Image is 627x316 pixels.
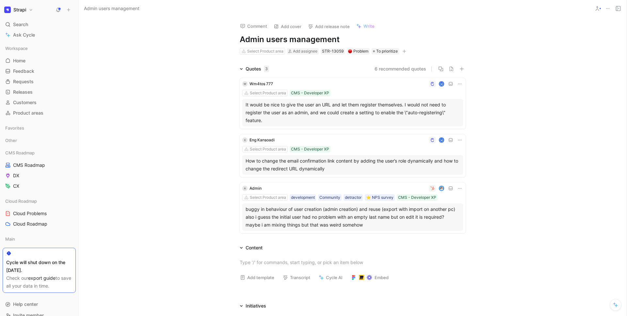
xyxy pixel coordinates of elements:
[242,81,248,87] div: W
[3,299,76,309] div: Help center
[3,77,76,87] a: Requests
[249,186,262,191] span: Admin
[240,34,466,45] h1: Admin users management
[5,236,15,242] span: Main
[3,98,76,107] a: Customers
[13,221,47,227] span: Cloud Roadmap
[348,273,392,282] button: Embed
[242,186,248,191] div: A
[250,90,286,96] div: Select Product area
[4,7,11,13] img: Strapi
[398,194,436,201] div: CMS - Developer XP
[13,68,34,74] span: Feedback
[291,90,329,96] div: CMS - Developer XP
[13,172,19,179] span: DX
[13,31,35,39] span: Ask Cycle
[3,66,76,76] a: Feedback
[13,162,45,168] span: CMS Roadmap
[440,186,444,191] img: avatar
[237,302,269,310] div: Initiatives
[5,137,17,144] span: Other
[246,65,269,73] div: Quotes
[3,30,76,40] a: Ask Cycle
[247,48,283,55] div: Select Product area
[353,22,378,31] button: Write
[237,65,272,73] div: Quotes3
[3,148,76,191] div: CMS RoadmapCMS RoadmapDXCX
[3,135,76,145] div: Other
[5,150,35,156] span: CMS Roadmap
[13,183,19,189] span: CX
[3,87,76,97] a: Releases
[246,157,460,173] div: How to change the email confirmation link content by adding the user’s role dynamically and how t...
[322,48,344,55] div: STR-13059
[347,48,370,55] div: 🔴Problem
[250,146,286,152] div: Select Product area
[345,194,362,201] div: detractor
[291,146,329,152] div: CMS - Developer XP
[242,137,248,143] div: E
[5,45,28,52] span: Workspace
[372,48,399,55] div: To prioritize
[246,101,460,124] div: It would be nice to give the user an URL and let them register themselves. I would not need to re...
[291,194,315,201] div: development
[13,99,37,106] span: Customers
[264,66,269,72] div: 3
[237,22,270,31] button: Comment
[375,65,426,73] button: 6 recommended quotes
[363,23,375,29] span: Write
[316,273,346,282] button: Cycle AI
[6,259,72,274] div: Cycle will shut down on the [DATE].
[237,273,277,282] button: Add template
[3,108,76,118] a: Product areas
[13,89,33,95] span: Releases
[13,78,34,85] span: Requests
[6,274,72,290] div: Check our to save all your data in time.
[440,82,444,86] div: M
[3,56,76,66] a: Home
[3,5,35,14] button: StrapiStrapi
[13,7,26,13] h1: Strapi
[348,49,352,53] img: 🔴
[366,194,394,201] div: ⭐️ NPS survey
[3,196,76,229] div: Cloud RoadmapCloud ProblemsCloud Roadmap
[5,198,37,204] span: Cloud Roadmap
[13,57,25,64] span: Home
[84,5,139,12] span: Admin users management
[249,137,275,142] span: Eng Kansoadi
[13,21,28,28] span: Search
[3,196,76,206] div: Cloud Roadmap
[280,273,313,282] button: Transcript
[246,302,266,310] div: Initiatives
[376,48,398,55] span: To prioritize
[3,209,76,218] a: Cloud Problems
[13,301,38,307] span: Help center
[3,160,76,170] a: CMS Roadmap
[5,125,24,131] span: Favorites
[3,148,76,158] div: CMS Roadmap
[440,138,444,142] div: M
[13,110,43,116] span: Product areas
[250,194,286,201] div: Select Product area
[3,171,76,181] a: DX
[3,20,76,29] div: Search
[3,43,76,53] div: Workspace
[3,234,76,244] div: Main
[271,22,304,31] button: Add cover
[305,22,353,31] button: Add release note
[319,194,340,201] div: Community
[13,210,47,217] span: Cloud Problems
[3,219,76,229] a: Cloud Roadmap
[237,244,265,252] div: Content
[246,205,460,229] div: buggy in behaviour of user creation (admin creation) and reuse (export with import on another pc)...
[293,49,317,54] span: Add assignee
[249,81,273,86] span: Wm4tos 777
[348,48,368,55] div: Problem
[3,234,76,246] div: Main
[3,123,76,133] div: Favorites
[246,244,263,252] div: Content
[28,275,56,281] a: export guide
[3,181,76,191] a: CX
[3,135,76,147] div: Other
